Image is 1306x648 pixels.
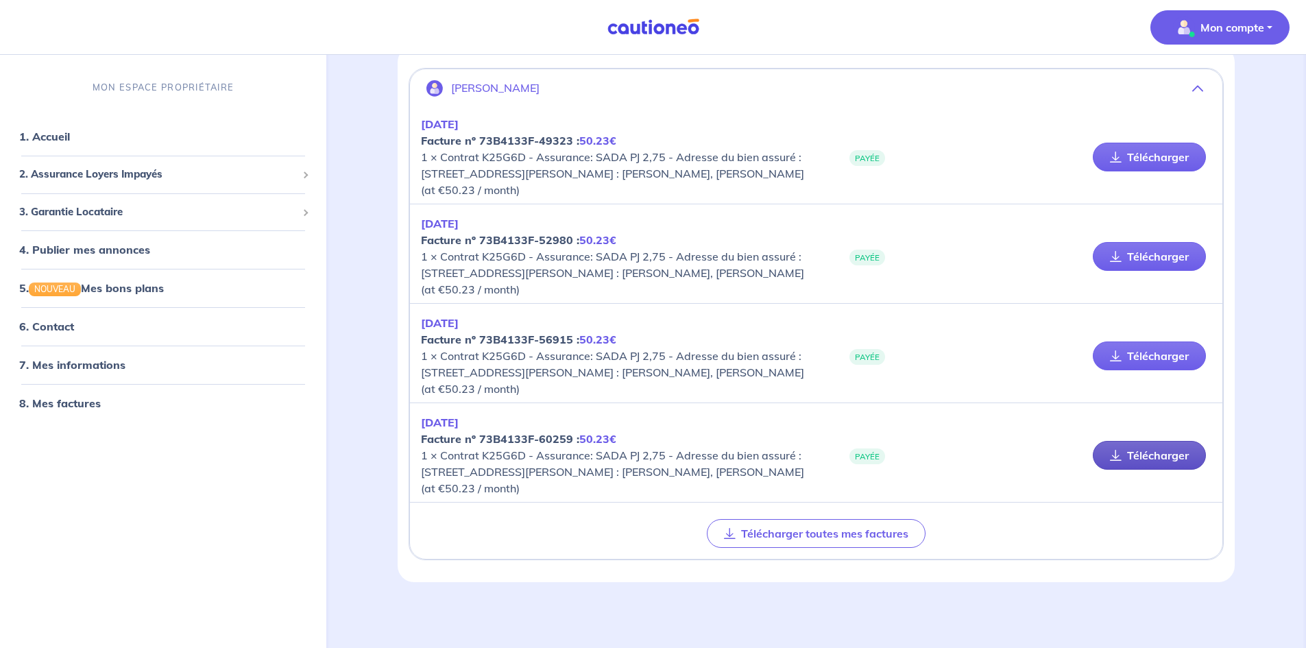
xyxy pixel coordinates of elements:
a: 8. Mes factures [19,397,101,411]
a: 1. Accueil [19,130,70,143]
img: Cautioneo [602,19,705,36]
a: 6. Contact [19,320,74,334]
button: [PERSON_NAME] [410,72,1222,105]
a: Télécharger [1093,143,1206,171]
p: Mon compte [1200,19,1264,36]
em: [DATE] [421,316,459,330]
span: 2. Assurance Loyers Impayés [19,167,297,182]
strong: Facture nº 73B4133F-60259 : [421,432,616,446]
em: 50.23€ [579,432,616,446]
strong: Facture nº 73B4133F-52980 : [421,233,616,247]
a: Télécharger [1093,341,1206,370]
div: 1. Accueil [5,123,321,150]
div: 5.NOUVEAUMes bons plans [5,274,321,302]
p: MON ESPACE PROPRIÉTAIRE [93,81,234,94]
div: 7. Mes informations [5,352,321,379]
p: [PERSON_NAME] [451,82,540,95]
span: PAYÉE [849,250,885,265]
span: PAYÉE [849,349,885,365]
span: PAYÉE [849,150,885,166]
span: 3. Garantie Locataire [19,204,297,220]
a: Télécharger [1093,441,1206,470]
img: illu_account.svg [426,80,443,97]
div: 2. Assurance Loyers Impayés [5,161,321,188]
em: [DATE] [421,217,459,230]
a: 5.NOUVEAUMes bons plans [19,281,164,295]
div: 8. Mes factures [5,390,321,418]
span: PAYÉE [849,448,885,464]
em: [DATE] [421,117,459,131]
img: illu_account_valid_menu.svg [1173,16,1195,38]
a: Télécharger [1093,242,1206,271]
a: 4. Publier mes annonces [19,243,150,256]
em: 50.23€ [579,333,616,346]
div: 4. Publier mes annonces [5,236,321,263]
p: 1 × Contrat K25G6D - Assurance: SADA PJ 2,75 - Adresse du bien assuré : [STREET_ADDRESS][PERSON_N... [421,215,816,298]
p: 1 × Contrat K25G6D - Assurance: SADA PJ 2,75 - Adresse du bien assuré : [STREET_ADDRESS][PERSON_N... [421,414,816,496]
div: 6. Contact [5,313,321,341]
p: 1 × Contrat K25G6D - Assurance: SADA PJ 2,75 - Adresse du bien assuré : [STREET_ADDRESS][PERSON_N... [421,116,816,198]
button: illu_account_valid_menu.svgMon compte [1150,10,1290,45]
em: 50.23€ [579,233,616,247]
a: 7. Mes informations [19,359,125,372]
p: 1 × Contrat K25G6D - Assurance: SADA PJ 2,75 - Adresse du bien assuré : [STREET_ADDRESS][PERSON_N... [421,315,816,397]
em: [DATE] [421,416,459,429]
button: Télécharger toutes mes factures [707,519,926,548]
em: 50.23€ [579,134,616,147]
strong: Facture nº 73B4133F-56915 : [421,333,616,346]
div: 3. Garantie Locataire [5,199,321,226]
strong: Facture nº 73B4133F-49323 : [421,134,616,147]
